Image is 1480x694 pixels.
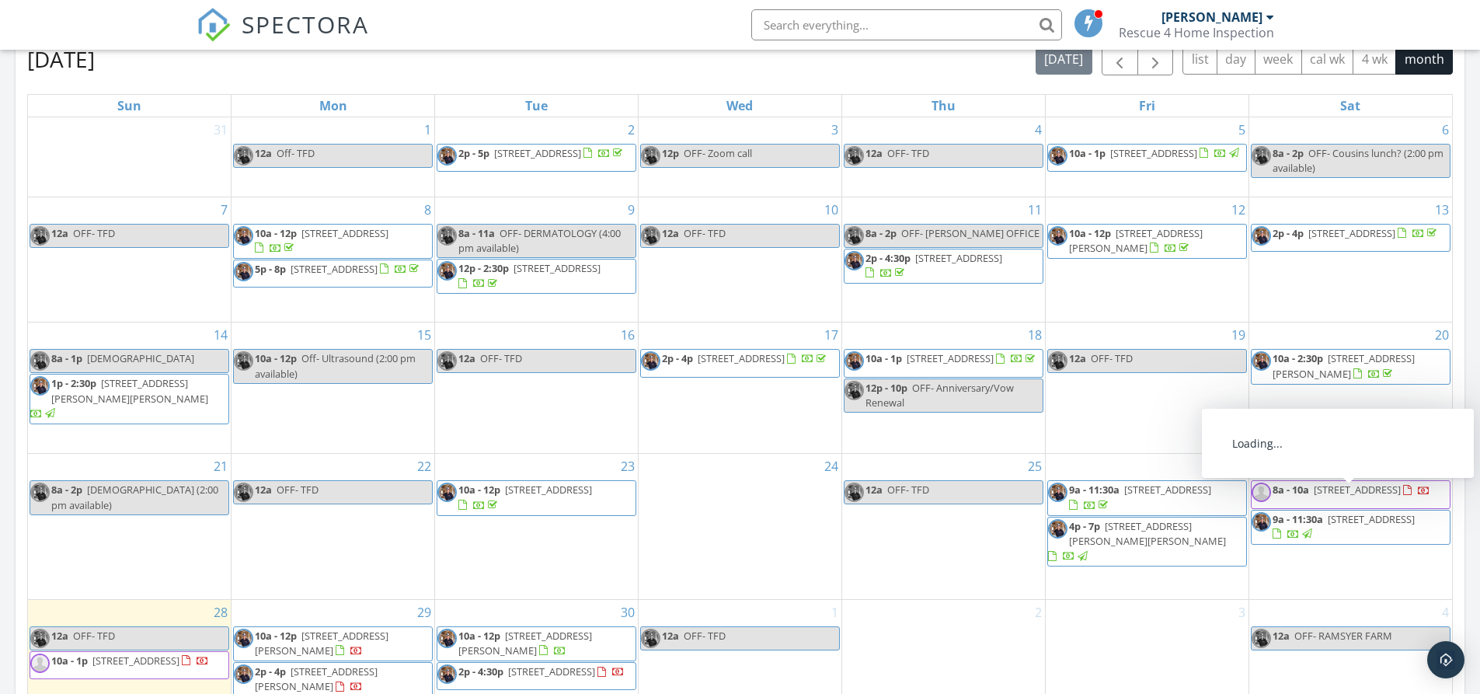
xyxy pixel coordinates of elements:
[1069,519,1100,533] span: 4p - 7p
[27,44,95,75] h2: [DATE]
[255,262,422,276] a: 5p - 8p [STREET_ADDRESS]
[435,323,639,454] td: Go to September 16, 2025
[1045,197,1248,323] td: Go to September 12, 2025
[1273,483,1309,497] span: 8a - 10a
[1328,512,1415,526] span: [STREET_ADDRESS]
[1161,9,1262,25] div: [PERSON_NAME]
[1337,95,1363,117] a: Saturday
[1102,44,1138,75] button: Previous month
[458,629,500,643] span: 10a - 12p
[844,146,864,166] img: img_1552.jpeg
[255,629,297,643] span: 10a - 12p
[1432,323,1452,347] a: Go to September 20, 2025
[1137,44,1174,75] button: Next month
[662,351,829,365] a: 2p - 4p [STREET_ADDRESS]
[255,664,378,693] a: 2p - 4p [STREET_ADDRESS][PERSON_NAME]
[30,651,229,679] a: 10a - 1p [STREET_ADDRESS]
[421,197,434,222] a: Go to September 8, 2025
[255,664,378,693] span: [STREET_ADDRESS][PERSON_NAME]
[641,226,660,246] img: img_1552.jpeg
[28,323,232,454] td: Go to September 14, 2025
[844,381,864,400] img: img_1552.jpeg
[73,629,115,643] span: OFF- TFD
[1025,197,1045,222] a: Go to September 11, 2025
[1251,480,1450,508] a: 8a - 10a [STREET_ADDRESS]
[1069,483,1211,511] a: 9a - 11:30a [STREET_ADDRESS]
[887,146,929,160] span: OFF- TFD
[255,664,286,678] span: 2p - 4p
[684,226,726,240] span: OFF- TFD
[1217,44,1255,75] button: day
[73,226,115,240] span: OFF- TFD
[437,629,457,648] img: img_1552.jpeg
[494,146,581,160] span: [STREET_ADDRESS]
[1273,629,1290,643] span: 12a
[421,117,434,142] a: Go to September 1, 2025
[255,351,416,380] span: Off- Ultrasound (2:00 pm available)
[662,226,679,240] span: 12a
[1248,197,1452,323] td: Go to September 13, 2025
[1047,480,1247,515] a: 9a - 11:30a [STREET_ADDRESS]
[437,146,457,166] img: img_1552.jpeg
[435,117,639,197] td: Go to September 2, 2025
[1273,226,1304,240] span: 2p - 4p
[232,323,435,454] td: Go to September 15, 2025
[1025,454,1045,479] a: Go to September 25, 2025
[1252,512,1271,532] img: img_1552.jpeg
[928,95,959,117] a: Thursday
[211,117,231,142] a: Go to August 31, 2025
[1273,351,1415,380] span: [STREET_ADDRESS][PERSON_NAME]
[1124,483,1211,497] span: [STREET_ADDRESS]
[1228,323,1248,347] a: Go to September 19, 2025
[232,454,435,599] td: Go to September 22, 2025
[844,483,864,502] img: img_1552.jpeg
[234,629,253,648] img: img_1552.jpeg
[865,351,902,365] span: 10a - 1p
[1251,224,1450,252] a: 2p - 4p [STREET_ADDRESS]
[1252,146,1271,166] img: img_1552.jpeg
[28,454,232,599] td: Go to September 21, 2025
[1047,144,1247,172] a: 10a - 1p [STREET_ADDRESS]
[1252,483,1271,502] img: default-user-f0147aede5fd5fa78ca7ade42f37bd4542148d508eef1c3d3ea960f66861d68b.jpg
[1069,226,1111,240] span: 10a - 12p
[639,323,842,454] td: Go to September 17, 2025
[480,351,522,365] span: OFF- TFD
[1110,146,1197,160] span: [STREET_ADDRESS]
[458,351,475,365] span: 12a
[684,629,726,643] span: OFF- TFD
[828,117,841,142] a: Go to September 3, 2025
[218,197,231,222] a: Go to September 7, 2025
[30,351,50,371] img: img_1552.jpeg
[458,261,509,275] span: 12p - 2:30p
[233,626,433,661] a: 10a - 12p [STREET_ADDRESS][PERSON_NAME]
[51,654,209,668] a: 10a - 1p [STREET_ADDRESS]
[1252,351,1271,371] img: img_1552.jpeg
[1252,629,1271,648] img: img_1552.jpeg
[28,117,232,197] td: Go to August 31, 2025
[1301,44,1354,75] button: cal wk
[1439,117,1452,142] a: Go to September 6, 2025
[233,260,433,288] a: 5p - 8p [STREET_ADDRESS]
[1047,517,1247,567] a: 4p - 7p [STREET_ADDRESS][PERSON_NAME][PERSON_NAME]
[841,197,1045,323] td: Go to September 11, 2025
[1048,226,1067,246] img: img_1552.jpeg
[1252,226,1271,246] img: img_1552.jpeg
[211,454,231,479] a: Go to September 21, 2025
[458,483,592,511] a: 10a - 12p [STREET_ADDRESS]
[458,664,503,678] span: 2p - 4:30p
[255,262,286,276] span: 5p - 8p
[301,226,388,240] span: [STREET_ADDRESS]
[1294,629,1392,643] span: OFF- RAMSYER FARM
[618,323,638,347] a: Go to September 16, 2025
[1308,226,1395,240] span: [STREET_ADDRESS]
[458,483,500,497] span: 10a - 12p
[1069,226,1203,255] span: [STREET_ADDRESS][PERSON_NAME]
[1353,44,1396,75] button: 4 wk
[723,95,756,117] a: Wednesday
[865,146,883,160] span: 12a
[1136,95,1158,117] a: Friday
[458,146,625,160] a: 2p - 5p [STREET_ADDRESS]
[505,483,592,497] span: [STREET_ADDRESS]
[435,197,639,323] td: Go to September 9, 2025
[51,629,68,643] span: 12a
